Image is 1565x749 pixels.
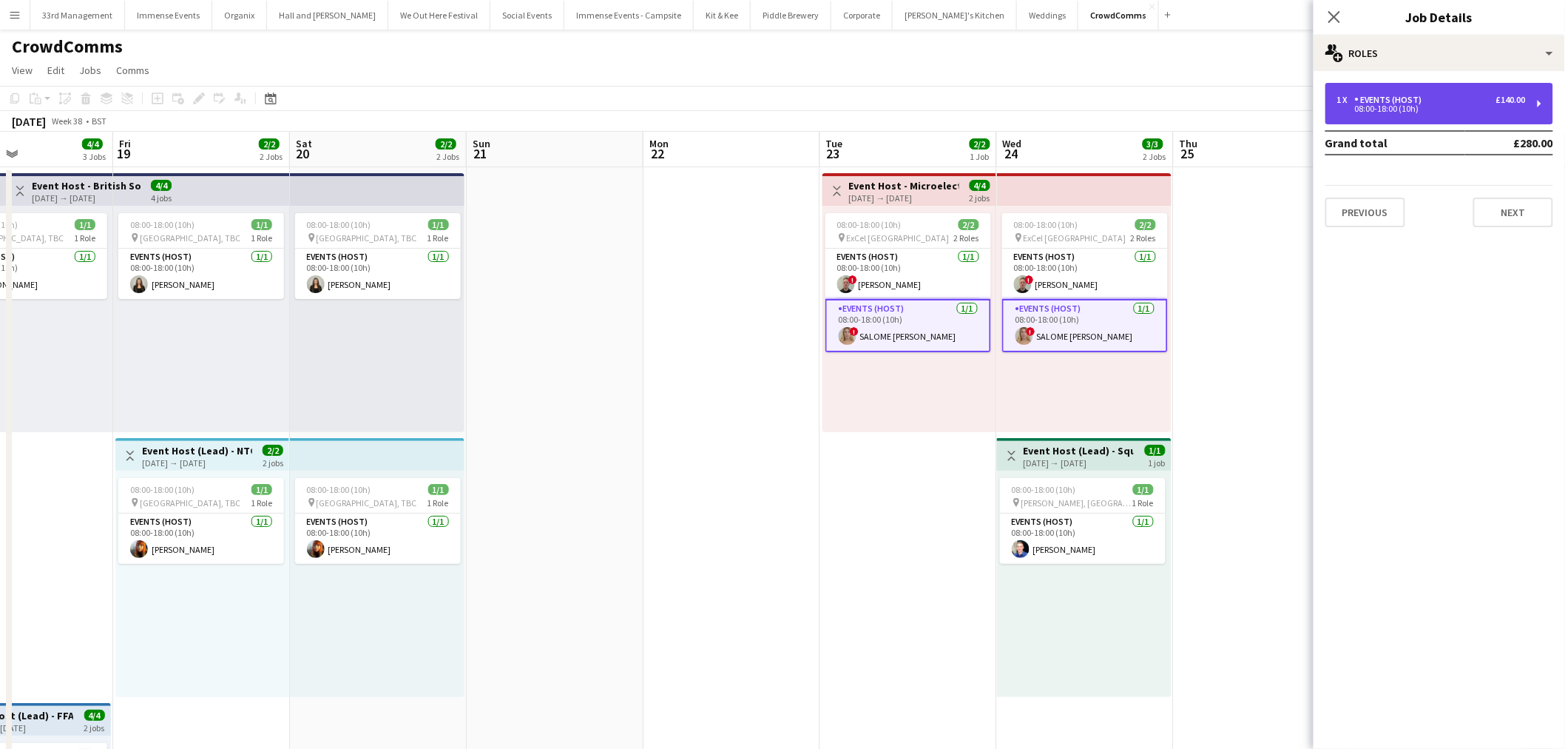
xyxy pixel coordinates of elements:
h3: Event Host (Lead) - NTCP [GEOGRAPHIC_DATA] [142,444,252,457]
div: 2 jobs [84,721,105,733]
button: 33rd Management [30,1,125,30]
span: 4/4 [82,138,103,150]
span: Thu [1180,137,1198,150]
app-card-role: Events (Host)1/108:00-18:00 (10h)!SALOME [PERSON_NAME] [1002,299,1168,352]
span: 2/2 [959,219,979,230]
span: 08:00-18:00 (10h) [130,484,195,495]
span: 2/2 [263,445,283,456]
span: ExCel [GEOGRAPHIC_DATA] [1024,232,1126,243]
span: Fri [119,137,131,150]
span: 1 Role [251,497,272,508]
span: 25 [1177,145,1198,162]
span: Edit [47,64,64,77]
h3: Event Host (Lead) - Square Mile [1024,444,1134,457]
a: View [6,61,38,80]
div: 1 x [1337,95,1355,105]
span: 23 [824,145,843,162]
span: ExCel [GEOGRAPHIC_DATA] [847,232,950,243]
div: Roles [1314,36,1565,71]
a: Comms [110,61,155,80]
span: Tue [826,137,843,150]
div: [DATE] → [DATE] [849,192,959,204]
span: ! [1025,275,1034,284]
app-job-card: 08:00-18:00 (10h)1/1 [GEOGRAPHIC_DATA], TBC1 RoleEvents (Host)1/108:00-18:00 (10h)[PERSON_NAME] [295,478,461,564]
div: 3 Jobs [83,151,106,162]
app-card-role: Events (Host)1/108:00-18:00 (10h)[PERSON_NAME] [295,514,461,564]
app-card-role: Events (Host)1/108:00-18:00 (10h)[PERSON_NAME] [1000,514,1166,564]
div: 08:00-18:00 (10h) [1337,105,1526,112]
app-card-role: Events (Host)1/108:00-18:00 (10h)[PERSON_NAME] [118,514,284,564]
button: CrowdComms [1078,1,1159,30]
app-job-card: 08:00-18:00 (10h)1/1 [PERSON_NAME], [GEOGRAPHIC_DATA]1 RoleEvents (Host)1/108:00-18:00 (10h)[PERS... [1000,478,1166,564]
span: Wed [1003,137,1022,150]
span: View [12,64,33,77]
button: Hall and [PERSON_NAME] [267,1,388,30]
div: 2 Jobs [1143,151,1166,162]
span: 08:00-18:00 (10h) [130,219,195,230]
span: 1/1 [428,484,449,495]
button: Kit & Kee [694,1,751,30]
span: Sun [473,137,490,150]
app-job-card: 08:00-18:00 (10h)1/1 [GEOGRAPHIC_DATA], TBC1 RoleEvents (Host)1/108:00-18:00 (10h)[PERSON_NAME] [295,213,461,299]
div: £140.00 [1496,95,1526,105]
button: Next [1473,198,1553,227]
span: 1 Role [1132,497,1154,508]
span: 3/3 [1143,138,1163,150]
app-card-role: Events (Host)1/108:00-18:00 (10h)[PERSON_NAME] [295,249,461,299]
span: 1/1 [1133,484,1154,495]
app-job-card: 08:00-18:00 (10h)1/1 [GEOGRAPHIC_DATA], TBC1 RoleEvents (Host)1/108:00-18:00 (10h)[PERSON_NAME] [118,478,284,564]
button: Weddings [1017,1,1078,30]
button: Immense Events - Campsite [564,1,694,30]
button: [PERSON_NAME]'s Kitchen [893,1,1017,30]
span: 1/1 [251,219,272,230]
h1: CrowdComms [12,36,123,58]
span: 08:00-18:00 (10h) [307,484,371,495]
span: [GEOGRAPHIC_DATA], TBC [317,232,417,243]
span: Week 38 [49,115,86,127]
button: Social Events [490,1,564,30]
button: Immense Events [125,1,212,30]
span: 19 [117,145,131,162]
span: Comms [116,64,149,77]
div: Events (Host) [1355,95,1428,105]
span: 2/2 [259,138,280,150]
app-job-card: 08:00-18:00 (10h)2/2 ExCel [GEOGRAPHIC_DATA]2 RolesEvents (Host)1/108:00-18:00 (10h)![PERSON_NAME... [825,213,991,352]
span: ! [850,327,859,336]
button: Piddle Brewery [751,1,831,30]
span: 2 Roles [1131,232,1156,243]
span: 1 Role [427,232,449,243]
span: 2/2 [436,138,456,150]
app-card-role: Events (Host)1/108:00-18:00 (10h)![PERSON_NAME] [825,249,991,299]
div: [DATE] → [DATE] [142,457,252,468]
div: 08:00-18:00 (10h)1/1 [GEOGRAPHIC_DATA], TBC1 RoleEvents (Host)1/108:00-18:00 (10h)[PERSON_NAME] [118,213,284,299]
a: Edit [41,61,70,80]
h3: Event Host - British Society of Lifestyle Medicine Annual Conference 2025 [32,179,142,192]
span: 08:00-18:00 (10h) [1014,219,1078,230]
app-card-role: Events (Host)1/108:00-18:00 (10h)![PERSON_NAME] [1002,249,1168,299]
div: [DATE] → [DATE] [1024,457,1134,468]
button: We Out Here Festival [388,1,490,30]
app-card-role: Events (Host)1/108:00-18:00 (10h)!SALOME [PERSON_NAME] [825,299,991,352]
div: [DATE] → [DATE] [32,192,142,204]
span: 1/1 [1145,445,1166,456]
span: 08:00-18:00 (10h) [307,219,371,230]
a: Jobs [73,61,107,80]
td: Grand total [1325,131,1465,155]
span: 2/2 [970,138,990,150]
span: 24 [1001,145,1022,162]
h3: Job Details [1314,7,1565,27]
span: 1 Role [427,497,449,508]
div: 08:00-18:00 (10h)2/2 ExCel [GEOGRAPHIC_DATA]2 RolesEvents (Host)1/108:00-18:00 (10h)![PERSON_NAME... [1002,213,1168,352]
span: Jobs [79,64,101,77]
span: ! [848,275,857,284]
span: 4/4 [151,180,172,191]
span: Sat [296,137,312,150]
button: Previous [1325,198,1405,227]
td: £280.00 [1465,131,1553,155]
span: 21 [470,145,490,162]
h3: Event Host - Microelectronics [849,179,959,192]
